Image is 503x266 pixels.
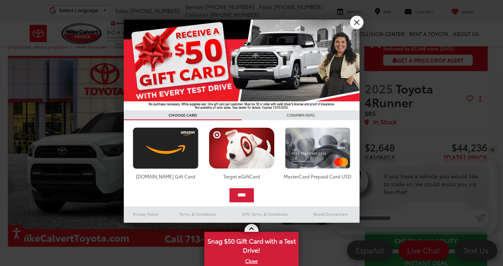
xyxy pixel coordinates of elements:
img: amazoncard.png [131,127,200,169]
h3: CHOOSE CARD [124,110,242,120]
a: SMS Terms & Conditions [228,209,302,219]
img: mastercard.png [283,127,352,169]
img: 55838_top_625864.jpg [124,20,360,110]
a: Brand Disclaimers [302,209,360,219]
h3: CONFIRM INFO [242,110,360,120]
span: Snag $50 Gift Card with a Test Drive! [205,233,298,257]
a: Privacy Policy [124,209,168,219]
img: targetcard.png [207,127,276,169]
div: Target eGiftCard [207,173,276,180]
div: [DOMAIN_NAME] Gift Card [131,173,200,180]
div: MasterCard Prepaid Card USD [283,173,352,180]
a: Terms & Conditions [168,209,228,219]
